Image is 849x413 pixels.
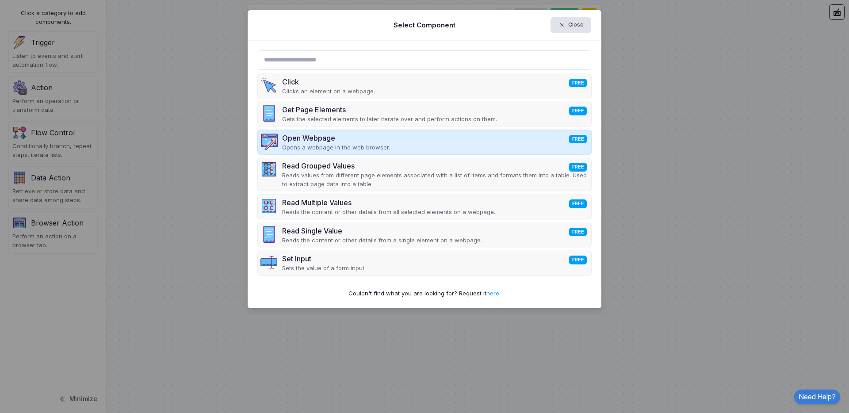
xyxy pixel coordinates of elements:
div: Open Webpage [282,133,390,143]
img: read-multiple-values-v2.png [260,197,278,215]
p: Clicks an element on a webpage. [282,87,375,96]
p: Sets the value of a form input. [282,264,366,273]
p: Reads values from different page elements associated with a list of items and formats them into a... [282,171,589,188]
div: Get Page Elements [282,104,497,115]
span: FREE [569,79,587,87]
span: FREE [569,135,587,143]
div: Set Input [282,253,366,264]
span: FREE [569,107,587,115]
img: open-webpage-v1.png [260,133,278,150]
img: read-single-value-v2.png [260,226,278,243]
div: Read Multiple Values [282,197,495,208]
p: Opens a webpage in the web browser. [282,143,390,152]
img: input.png [260,253,278,271]
div: Click [282,76,375,87]
span: FREE [569,256,587,264]
img: read-single-value-v2.png [260,104,278,122]
div: Couldn't find what you are looking for? Request it . [258,289,592,298]
span: FREE [569,199,587,208]
div: Read Single Value [282,226,482,236]
img: click-tag-v2.png [260,76,278,94]
div: Read Grouped Values [282,161,589,171]
a: Need Help? [794,390,840,404]
img: read-grouped-elements.png [260,161,278,178]
span: FREE [569,228,587,236]
p: Reads the content or other details from all selected elements on a webpage. [282,208,495,217]
span: FREE [569,163,587,171]
p: Reads the content or other details from a single element on a webpage. [282,236,482,245]
a: here [486,290,499,297]
button: Close [551,17,592,33]
p: Gets the selected elements to later iterate over and perform actions on them. [282,115,497,124]
h5: Select Component [394,20,455,30]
